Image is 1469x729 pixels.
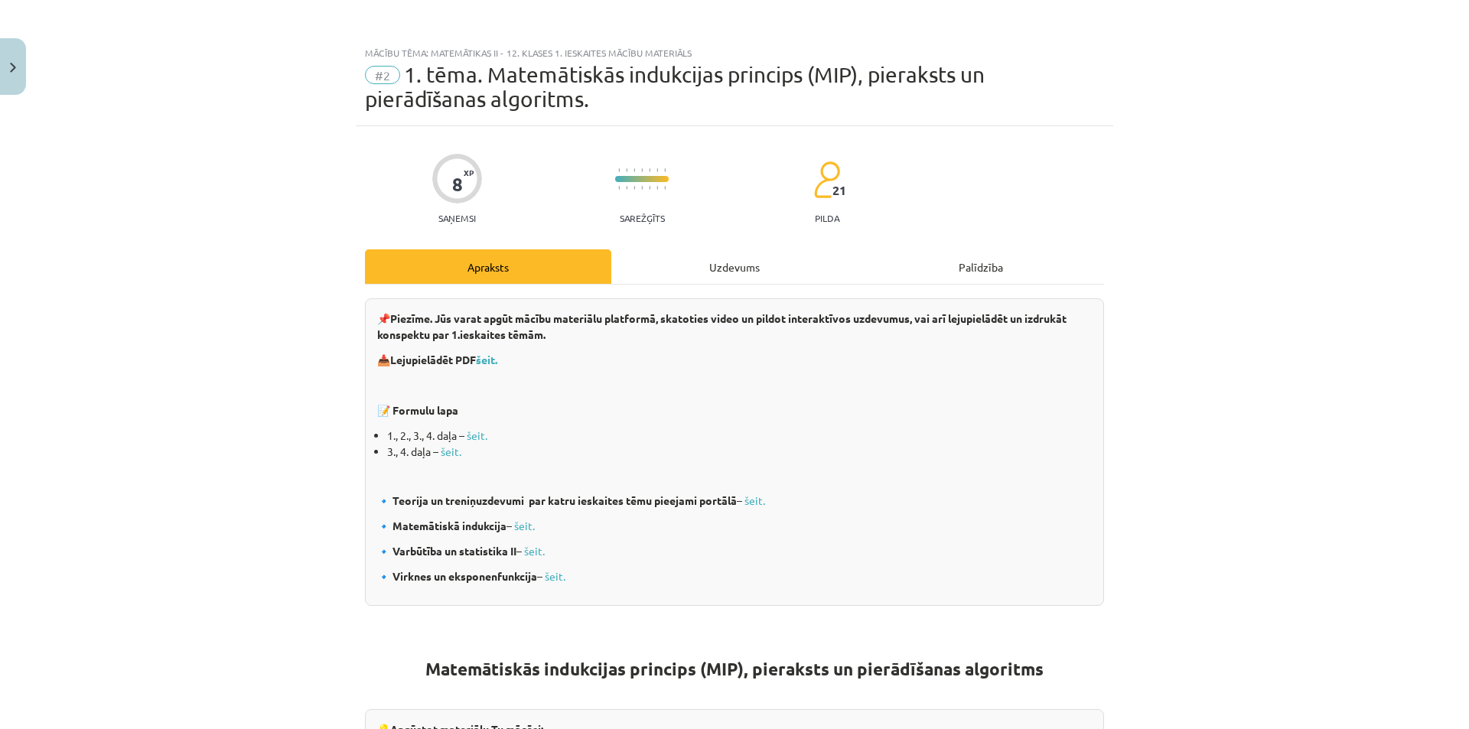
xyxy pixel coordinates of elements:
li: 1., 2., 3., 4. daļa – [387,428,1092,444]
b: 🔹 Varbūtība un statistika II [377,544,516,558]
div: Mācību tēma: Matemātikas ii - 12. klases 1. ieskaites mācību materiāls [365,47,1104,58]
img: icon-short-line-57e1e144782c952c97e751825c79c345078a6d821885a25fce030b3d8c18986b.svg [626,186,627,190]
b: 🔹 Virknes un eksponenfunkcija [377,569,537,583]
img: icon-short-line-57e1e144782c952c97e751825c79c345078a6d821885a25fce030b3d8c18986b.svg [641,168,643,172]
img: icon-short-line-57e1e144782c952c97e751825c79c345078a6d821885a25fce030b3d8c18986b.svg [664,168,666,172]
img: icon-short-line-57e1e144782c952c97e751825c79c345078a6d821885a25fce030b3d8c18986b.svg [634,168,635,172]
div: Apraksts [365,249,611,284]
a: šeit. [441,444,461,458]
b: Piezīme. Jūs varat apgūt mācību materiālu platformā, skatoties video un pildot interaktīvos uzdev... [377,311,1067,341]
span: #2 [365,66,400,84]
p: pilda [815,213,839,223]
li: 3., 4. daļa – [387,444,1092,460]
span: 1. tēma. Matemātiskās indukcijas princips (MIP), pieraksts un pierādīšanas algoritms. [365,62,985,112]
img: students-c634bb4e5e11cddfef0936a35e636f08e4e9abd3cc4e673bd6f9a4125e45ecb1.svg [813,161,840,199]
img: icon-short-line-57e1e144782c952c97e751825c79c345078a6d821885a25fce030b3d8c18986b.svg [656,186,658,190]
b: Lejupielādēt PDF [390,353,476,366]
a: šeit. [514,519,535,532]
p: 📥 [377,352,1092,368]
a: šeit. [545,569,565,583]
img: icon-short-line-57e1e144782c952c97e751825c79c345078a6d821885a25fce030b3d8c18986b.svg [664,186,666,190]
img: icon-short-line-57e1e144782c952c97e751825c79c345078a6d821885a25fce030b3d8c18986b.svg [634,186,635,190]
img: icon-short-line-57e1e144782c952c97e751825c79c345078a6d821885a25fce030b3d8c18986b.svg [618,168,620,172]
a: šeit. [744,493,765,507]
img: icon-short-line-57e1e144782c952c97e751825c79c345078a6d821885a25fce030b3d8c18986b.svg [626,168,627,172]
div: Palīdzība [858,249,1104,284]
a: šeit. [524,544,545,558]
span: XP [464,168,474,177]
div: Uzdevums [611,249,858,284]
img: icon-short-line-57e1e144782c952c97e751825c79c345078a6d821885a25fce030b3d8c18986b.svg [649,186,650,190]
img: icon-close-lesson-0947bae3869378f0d4975bcd49f059093ad1ed9edebbc8119c70593378902aed.svg [10,63,16,73]
b: 🔹 Matemātiskā indukcija [377,519,506,532]
b: 🔹 Teorija un treniņuzdevumi par katru ieskaites tēmu pieejami portālā [377,493,737,507]
p: Sarežģīts [620,213,665,223]
p: – [377,568,1092,584]
img: icon-short-line-57e1e144782c952c97e751825c79c345078a6d821885a25fce030b3d8c18986b.svg [649,168,650,172]
p: – [377,543,1092,559]
p: Saņemsi [432,213,482,223]
img: icon-short-line-57e1e144782c952c97e751825c79c345078a6d821885a25fce030b3d8c18986b.svg [656,168,658,172]
a: šeit. [476,353,497,366]
p: – [377,518,1092,534]
p: 📌 [377,311,1092,343]
strong: Matemātiskās indukcijas princips (MIP), pieraksts un pierādīšanas algoritms [425,658,1044,680]
img: icon-short-line-57e1e144782c952c97e751825c79c345078a6d821885a25fce030b3d8c18986b.svg [641,186,643,190]
p: – [377,493,1092,509]
img: icon-short-line-57e1e144782c952c97e751825c79c345078a6d821885a25fce030b3d8c18986b.svg [618,186,620,190]
span: 21 [832,184,846,197]
a: šeit. [467,428,487,442]
div: 8 [452,174,463,195]
b: 📝 Formulu lapa [377,403,458,417]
